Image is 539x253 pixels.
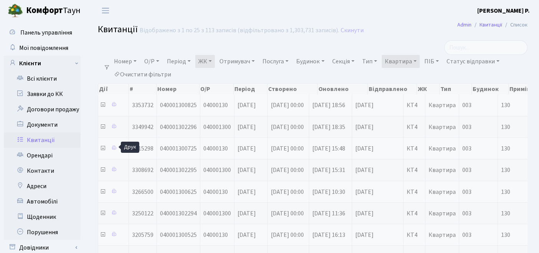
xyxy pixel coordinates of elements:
a: Період [164,55,194,68]
span: Квартира [429,231,456,239]
th: Створено [267,84,318,94]
span: 003 [462,188,471,196]
a: Мої повідомлення [4,40,81,56]
span: Квартира [429,144,456,153]
span: [DATE] 10:30 [312,188,345,196]
span: 003 [462,101,471,109]
th: ЖК [417,84,440,94]
span: КТ4 [407,210,422,217]
span: 3308692 [132,166,153,174]
span: [DATE] 00:00 [271,123,304,131]
a: Адреси [4,179,81,194]
span: [DATE] 15:31 [312,166,345,174]
a: Контакти [4,163,81,179]
a: Статус відправки [443,55,503,68]
span: 040001300525 [160,231,197,239]
span: КТ4 [407,232,422,238]
span: [DATE] 15:48 [312,144,345,153]
a: Квитанції [4,132,81,148]
span: Квартира [429,101,456,109]
span: 04000130 [203,101,228,109]
nav: breadcrumb [446,17,539,33]
span: [DATE] 00:00 [271,231,304,239]
span: Квартира [429,123,456,131]
span: Квартира [429,188,456,196]
span: Квартира [429,209,456,218]
span: [DATE] 00:00 [271,209,304,218]
a: Панель управління [4,25,81,40]
span: 040001302294 [160,209,197,218]
span: Квартира [429,166,456,174]
a: Послуга [259,55,292,68]
span: [DATE] [237,231,256,239]
span: 003 [462,123,471,131]
span: 040001300 [203,209,231,218]
li: Список [502,21,527,29]
span: [DATE] 11:36 [312,209,345,218]
th: Період [234,84,267,94]
div: Відображено з 1 по 25 з 113 записів (відфільтровано з 1,303,731 записів). [140,27,339,34]
span: [DATE] 00:00 [271,144,304,153]
th: О/Р [199,84,233,94]
span: Панель управління [20,28,72,37]
a: ПІБ [421,55,442,68]
span: КТ4 [407,189,422,195]
a: Отримувач [216,55,258,68]
span: 3315298 [132,144,153,153]
span: Таун [26,4,81,17]
span: Квитанції [98,23,138,36]
span: 040001302296 [160,123,197,131]
a: [PERSON_NAME] Р. [477,6,530,15]
span: 003 [462,166,471,174]
th: Тип [440,84,472,94]
span: [DATE] [355,167,400,173]
a: Документи [4,117,81,132]
th: Оновлено [318,84,368,94]
span: 040001300725 [160,144,197,153]
span: [DATE] [355,210,400,217]
a: Всі клієнти [4,71,81,86]
span: [DATE] 00:00 [271,166,304,174]
span: 04000130 [203,188,228,196]
span: [DATE] [237,144,256,153]
a: Admin [457,21,471,29]
span: 040001302295 [160,166,197,174]
a: Заявки до КК [4,86,81,102]
div: Друк [121,142,139,153]
th: Відправлено [368,84,417,94]
span: КТ4 [407,124,422,130]
span: [DATE] [237,123,256,131]
b: [PERSON_NAME] Р. [477,7,530,15]
a: Клієнти [4,56,81,71]
span: 040001300 [203,166,231,174]
span: 040001300825 [160,101,197,109]
span: [DATE] [237,101,256,109]
span: [DATE] [355,189,400,195]
th: Будинок [472,84,509,94]
span: 003 [462,231,471,239]
a: ЖК [195,55,215,68]
span: [DATE] [355,146,400,152]
span: [DATE] [355,102,400,108]
span: [DATE] 00:00 [271,101,304,109]
th: Дії [98,84,129,94]
a: Будинок [293,55,327,68]
a: Щоденник [4,209,81,225]
a: Порушення [4,225,81,240]
span: 003 [462,144,471,153]
b: Комфорт [26,4,63,17]
input: Пошук... [444,40,527,55]
span: 3353732 [132,101,153,109]
span: [DATE] [355,124,400,130]
a: Квартира [382,55,420,68]
span: [DATE] 16:13 [312,231,345,239]
th: # [129,84,157,94]
span: 3266500 [132,188,153,196]
a: О/Р [141,55,162,68]
a: Секція [329,55,358,68]
span: 040001300 [203,123,231,131]
a: Автомобілі [4,194,81,209]
span: [DATE] [237,188,256,196]
a: Тип [359,55,380,68]
span: 3250122 [132,209,153,218]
